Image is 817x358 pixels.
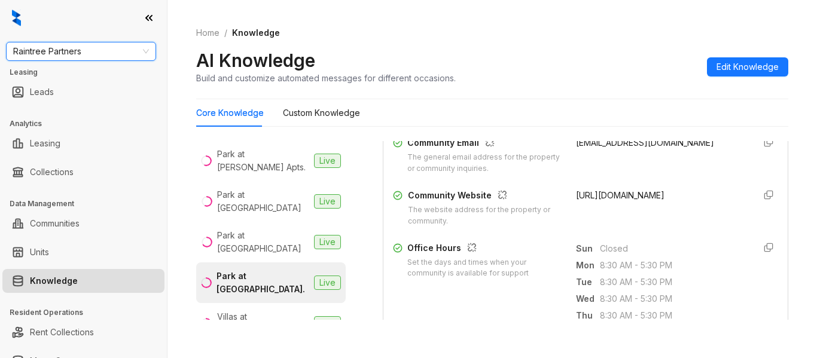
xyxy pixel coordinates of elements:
[2,269,164,293] li: Knowledge
[707,57,788,77] button: Edit Knowledge
[2,160,164,184] li: Collections
[314,235,341,249] span: Live
[407,152,562,175] div: The general email address for the property or community inquiries.
[576,309,600,322] span: Thu
[314,316,341,331] span: Live
[600,259,745,272] span: 8:30 AM - 5:30 PM
[30,212,80,235] a: Communities
[196,106,264,120] div: Core Knowledge
[217,270,309,296] div: Park at [GEOGRAPHIC_DATA].
[194,26,222,39] a: Home
[407,257,562,280] div: Set the days and times when your community is available for support
[30,131,60,155] a: Leasing
[10,67,167,78] h3: Leasing
[13,42,149,60] span: Raintree Partners
[576,292,600,305] span: Wed
[576,242,600,255] span: Sun
[217,310,309,336] div: Villas at [GEOGRAPHIC_DATA]
[314,276,341,290] span: Live
[600,309,745,322] span: 8:30 AM - 5:30 PM
[224,26,227,39] li: /
[10,307,167,318] h3: Resident Operations
[2,131,164,155] li: Leasing
[600,276,745,289] span: 8:30 AM - 5:30 PM
[600,292,745,305] span: 8:30 AM - 5:30 PM
[576,137,714,148] span: [EMAIL_ADDRESS][DOMAIN_NAME]
[10,198,167,209] h3: Data Management
[2,320,164,344] li: Rent Collections
[30,80,54,104] a: Leads
[196,49,315,72] h2: AI Knowledge
[232,27,280,38] span: Knowledge
[576,259,600,272] span: Mon
[30,160,74,184] a: Collections
[30,240,49,264] a: Units
[314,154,341,168] span: Live
[600,242,745,255] span: Closed
[407,241,562,257] div: Office Hours
[2,240,164,264] li: Units
[408,189,562,204] div: Community Website
[30,320,94,344] a: Rent Collections
[217,148,309,174] div: Park at [PERSON_NAME] Apts.
[10,118,167,129] h3: Analytics
[408,204,562,227] div: The website address for the property or community.
[12,10,21,26] img: logo
[717,60,779,74] span: Edit Knowledge
[217,229,309,255] div: Park at [GEOGRAPHIC_DATA]
[196,72,456,84] div: Build and customize automated messages for different occasions.
[2,212,164,235] li: Communities
[407,136,562,152] div: Community Email
[576,190,664,200] span: [URL][DOMAIN_NAME]
[30,269,78,293] a: Knowledge
[217,188,309,215] div: Park at [GEOGRAPHIC_DATA]
[2,80,164,104] li: Leads
[283,106,360,120] div: Custom Knowledge
[314,194,341,209] span: Live
[576,276,600,289] span: Tue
